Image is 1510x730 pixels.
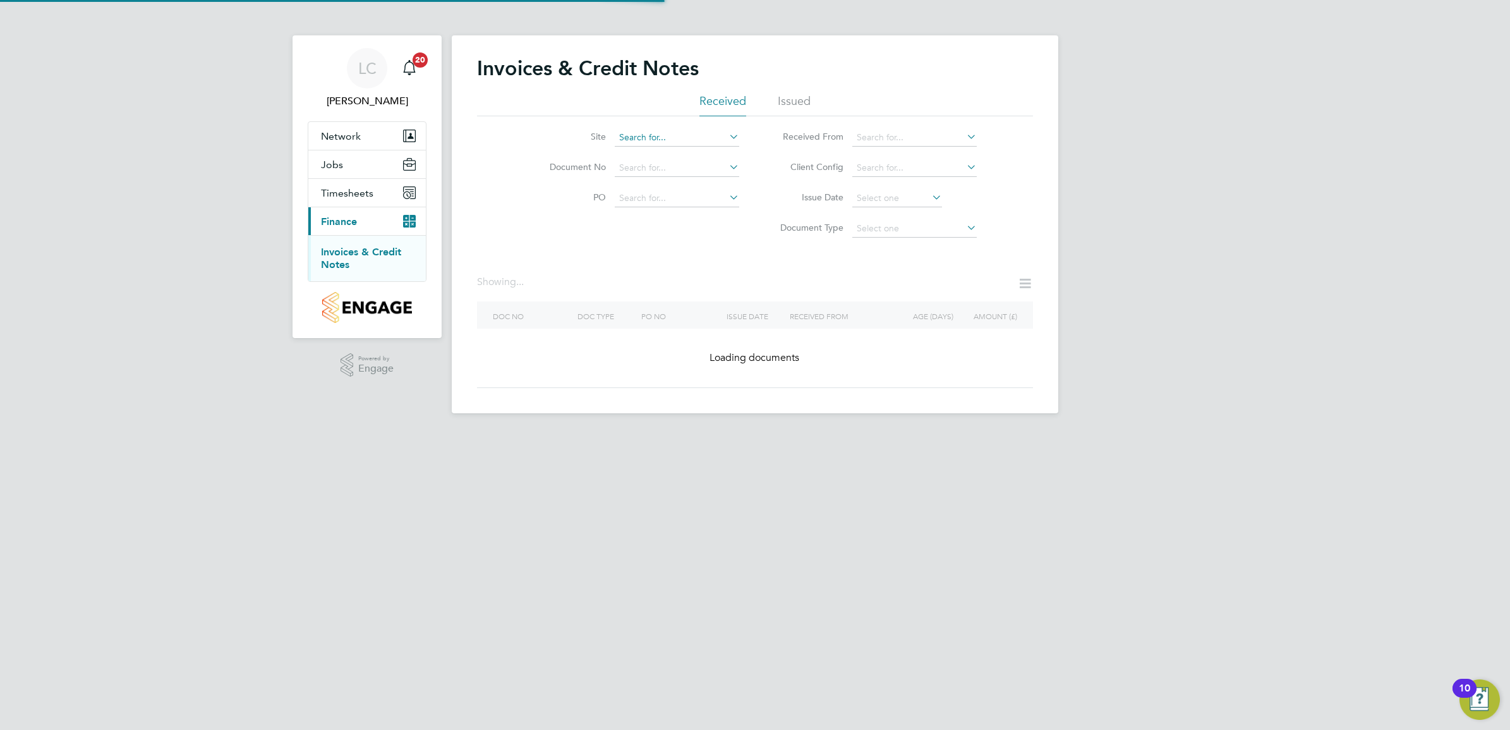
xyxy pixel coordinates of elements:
[321,187,373,199] span: Timesheets
[413,52,428,68] span: 20
[358,363,394,374] span: Engage
[699,94,746,116] li: Received
[308,122,426,150] button: Network
[516,276,524,288] span: ...
[778,94,811,116] li: Issued
[308,292,426,323] a: Go to home page
[308,94,426,109] span: Luke Collins
[321,130,361,142] span: Network
[308,207,426,235] button: Finance
[771,222,843,233] label: Document Type
[852,220,977,238] input: Select one
[358,353,394,364] span: Powered by
[533,131,606,142] label: Site
[358,60,377,76] span: LC
[308,150,426,178] button: Jobs
[771,161,843,173] label: Client Config
[308,48,426,109] a: LC[PERSON_NAME]
[1459,688,1470,705] div: 10
[852,190,942,207] input: Select one
[321,159,343,171] span: Jobs
[771,192,843,203] label: Issue Date
[533,161,606,173] label: Document No
[771,131,843,142] label: Received From
[533,192,606,203] label: PO
[477,276,526,289] div: Showing
[293,35,442,338] nav: Main navigation
[852,129,977,147] input: Search for...
[852,159,977,177] input: Search for...
[1459,679,1500,720] button: Open Resource Center, 10 new notifications
[322,292,411,323] img: countryside-properties-logo-retina.png
[477,56,699,81] h2: Invoices & Credit Notes
[397,48,422,88] a: 20
[308,235,426,281] div: Finance
[341,353,394,377] a: Powered byEngage
[321,216,357,228] span: Finance
[615,129,739,147] input: Search for...
[615,159,739,177] input: Search for...
[308,179,426,207] button: Timesheets
[615,190,739,207] input: Search for...
[321,246,401,271] a: Invoices & Credit Notes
